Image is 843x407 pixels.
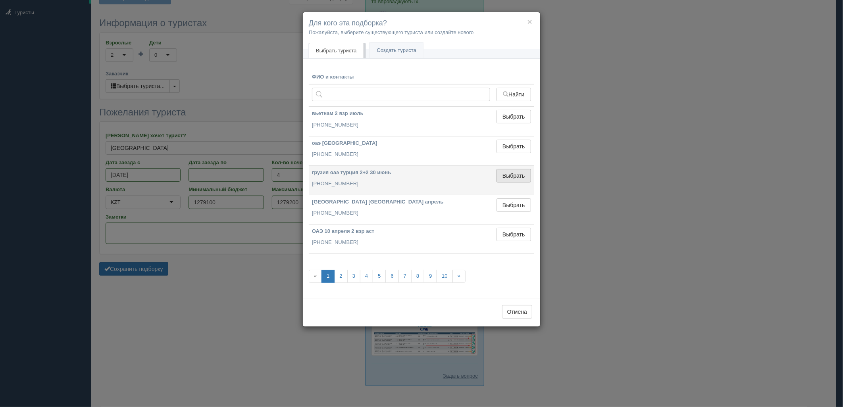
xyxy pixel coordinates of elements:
a: 8 [411,270,424,283]
p: [PHONE_NUMBER] [312,151,490,158]
a: 4 [360,270,373,283]
input: Поиск по ФИО, паспорту или контактам [312,88,490,101]
button: Выбрать [497,228,531,241]
a: 6 [385,270,398,283]
b: вьетнам 2 взр июль [312,110,364,116]
button: Выбрать [497,169,531,182]
b: ОАЭ 10 апреля 2 взр аст [312,228,374,234]
button: Выбрать [497,198,531,212]
b: грузия оаэ турция 2+2 30 июнь [312,169,391,175]
a: Создать туриста [370,42,423,59]
p: [PHONE_NUMBER] [312,121,490,129]
button: × [527,17,532,26]
th: ФИО и контакты [309,70,493,84]
a: Выбрать туриста [309,43,364,59]
b: оаэ [GEOGRAPHIC_DATA] [312,140,377,146]
button: Найти [497,88,531,101]
h4: Для кого эта подборка? [309,18,534,29]
p: [PHONE_NUMBER] [312,239,490,246]
a: 2 [334,270,347,283]
a: 10 [437,270,452,283]
p: [PHONE_NUMBER] [312,209,490,217]
a: 9 [424,270,437,283]
button: Выбрать [497,110,531,123]
span: « [309,270,322,283]
a: 7 [398,270,412,283]
p: [PHONE_NUMBER] [312,180,490,188]
a: » [452,270,466,283]
p: Пожалуйста, выберите существующего туриста или создайте нового [309,29,534,36]
b: [GEOGRAPHIC_DATA] [GEOGRAPHIC_DATA] апрель [312,199,444,205]
a: 3 [347,270,360,283]
a: 5 [373,270,386,283]
a: 1 [321,270,335,283]
button: Отмена [502,305,532,319]
button: Выбрать [497,140,531,153]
